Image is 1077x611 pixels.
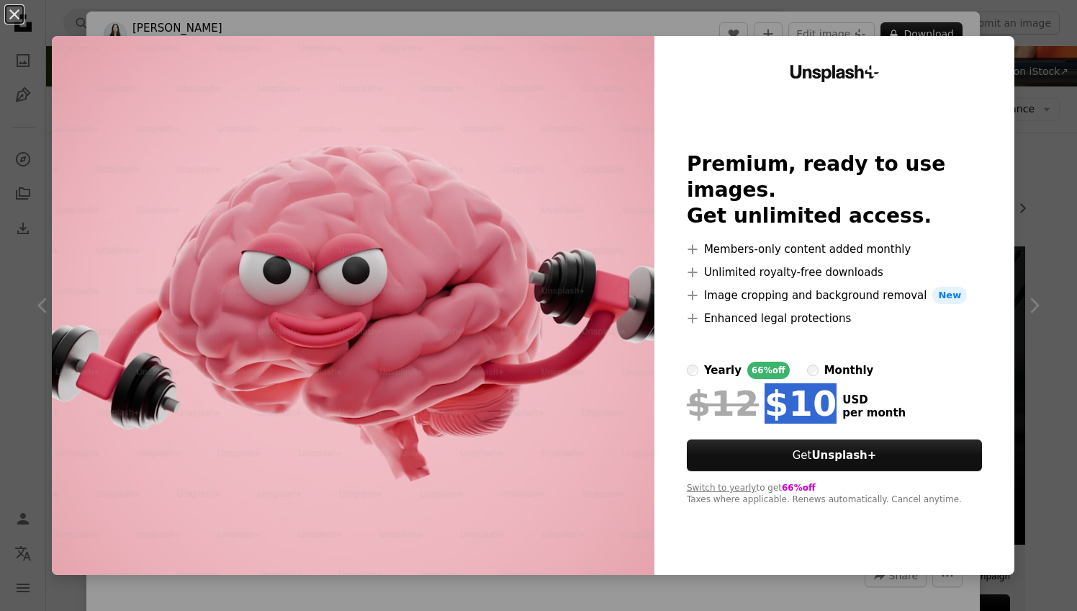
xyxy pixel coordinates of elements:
[687,264,982,281] li: Unlimited royalty-free downloads
[687,310,982,327] li: Enhanced legal protections
[687,483,982,506] div: to get Taxes where applicable. Renews automatically. Cancel anytime.
[704,362,742,379] div: yearly
[842,393,906,406] span: USD
[687,385,759,422] span: $12
[687,483,757,494] button: Switch to yearly
[687,241,982,258] li: Members-only content added monthly
[687,385,837,422] div: $10
[824,362,874,379] div: monthly
[842,406,906,419] span: per month
[687,440,982,471] button: GetUnsplash+
[687,151,982,229] h2: Premium, ready to use images. Get unlimited access.
[932,287,967,304] span: New
[811,449,876,462] strong: Unsplash+
[747,362,790,379] div: 66% off
[782,483,816,493] span: 66% off
[687,365,698,376] input: yearly66%off
[807,365,819,376] input: monthly
[687,287,982,304] li: Image cropping and background removal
